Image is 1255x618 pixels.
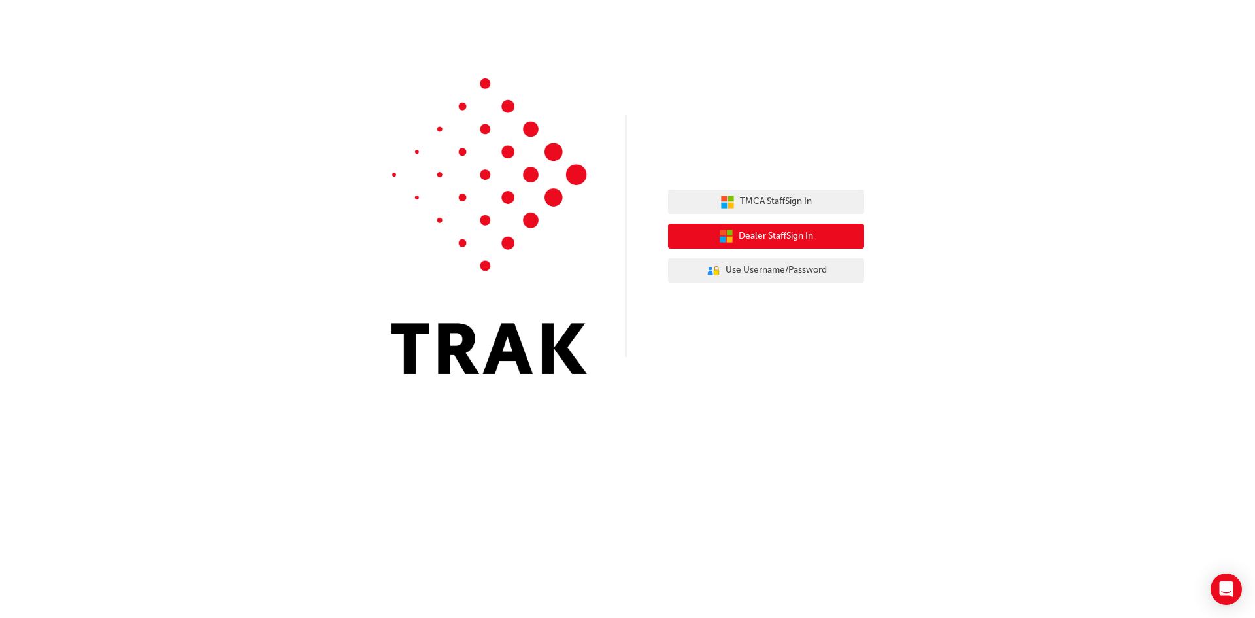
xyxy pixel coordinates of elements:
div: Open Intercom Messenger [1211,574,1242,605]
button: TMCA StaffSign In [668,190,864,215]
span: Use Username/Password [726,263,827,278]
button: Dealer StaffSign In [668,224,864,249]
span: Dealer Staff Sign In [739,229,813,244]
img: Trak [391,78,587,374]
button: Use Username/Password [668,258,864,283]
span: TMCA Staff Sign In [740,194,812,209]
